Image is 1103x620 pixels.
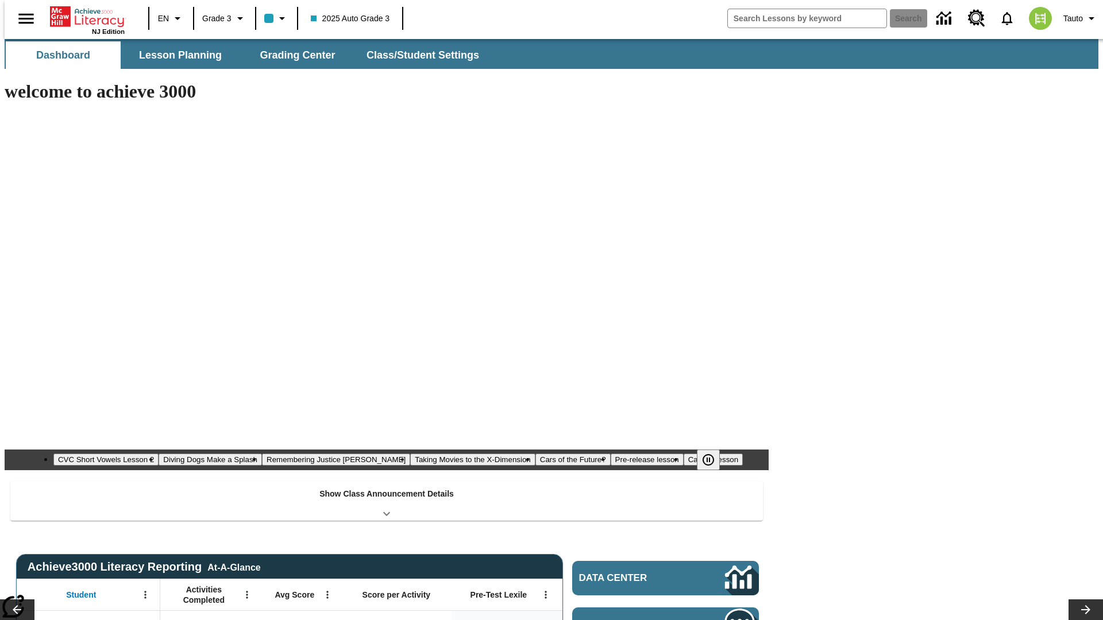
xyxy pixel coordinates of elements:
[572,561,759,595] a: Data Center
[611,454,684,466] button: Slide 6 Pre-release lesson
[5,81,769,102] h1: welcome to achieve 3000
[50,5,125,28] a: Home
[92,28,125,35] span: NJ Edition
[153,8,190,29] button: Language: EN, Select a language
[362,590,431,600] span: Score per Activity
[961,3,992,34] a: Resource Center, Will open in new tab
[319,586,336,603] button: Open Menu
[357,41,488,69] button: Class/Student Settings
[311,13,390,25] span: 2025 Auto Grade 3
[202,13,232,25] span: Grade 3
[470,590,527,600] span: Pre-Test Lexile
[158,13,169,25] span: EN
[9,2,43,36] button: Open side menu
[537,586,554,603] button: Open Menu
[123,41,238,69] button: Lesson Planning
[1029,7,1052,30] img: avatar image
[930,3,961,34] a: Data Center
[684,454,743,466] button: Slide 7 Career Lesson
[992,3,1022,33] a: Notifications
[1069,599,1103,620] button: Lesson carousel, Next
[159,454,262,466] button: Slide 2 Diving Dogs Make a Splash
[410,454,535,466] button: Slide 4 Taking Movies to the X-Dimension
[10,481,763,521] div: Show Class Announcement Details
[275,590,314,600] span: Avg Score
[579,572,687,584] span: Data Center
[697,449,720,470] button: Pause
[50,4,125,35] div: Home
[5,39,1098,69] div: SubNavbar
[728,9,886,28] input: search field
[53,454,159,466] button: Slide 1 CVC Short Vowels Lesson 2
[166,584,242,605] span: Activities Completed
[66,590,96,600] span: Student
[260,8,294,29] button: Class color is light blue. Change class color
[1059,8,1103,29] button: Profile/Settings
[697,449,731,470] div: Pause
[6,41,121,69] button: Dashboard
[262,454,410,466] button: Slide 3 Remembering Justice O'Connor
[1063,13,1083,25] span: Tauto
[198,8,252,29] button: Grade: Grade 3, Select a grade
[28,560,261,573] span: Achieve3000 Literacy Reporting
[5,41,489,69] div: SubNavbar
[1022,3,1059,33] button: Select a new avatar
[240,41,355,69] button: Grading Center
[238,586,256,603] button: Open Menu
[207,560,260,573] div: At-A-Glance
[535,454,611,466] button: Slide 5 Cars of the Future?
[137,586,154,603] button: Open Menu
[319,488,454,500] p: Show Class Announcement Details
